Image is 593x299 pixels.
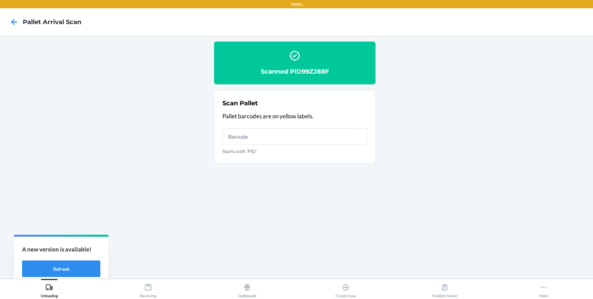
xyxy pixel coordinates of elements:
input: Starts with 'PID' [222,128,367,145]
div: Receiving [140,281,157,298]
div: Create Issue [335,281,356,298]
h2: Scan Pallet [222,99,258,108]
button: Refresh [22,260,100,277]
p: A new version is available! [22,245,100,254]
button: Problem Solver [395,279,494,298]
button: More [494,279,593,298]
div: Unloading [41,281,58,298]
p: Pallet barcodes are on yellow labels. [222,112,367,121]
div: More [539,281,548,298]
h2: Scanned PID99ZJ88F [261,67,329,76]
button: Create Issue [296,279,395,298]
h4: Pallet Arrival Scan [23,18,81,26]
button: Receiving [99,279,198,298]
div: Problem Solver [432,281,458,298]
div: Outbounds [238,281,257,298]
p: Starts with 'PID' [222,148,367,155]
p: EWR1 [291,1,303,8]
button: Outbounds [198,279,296,298]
